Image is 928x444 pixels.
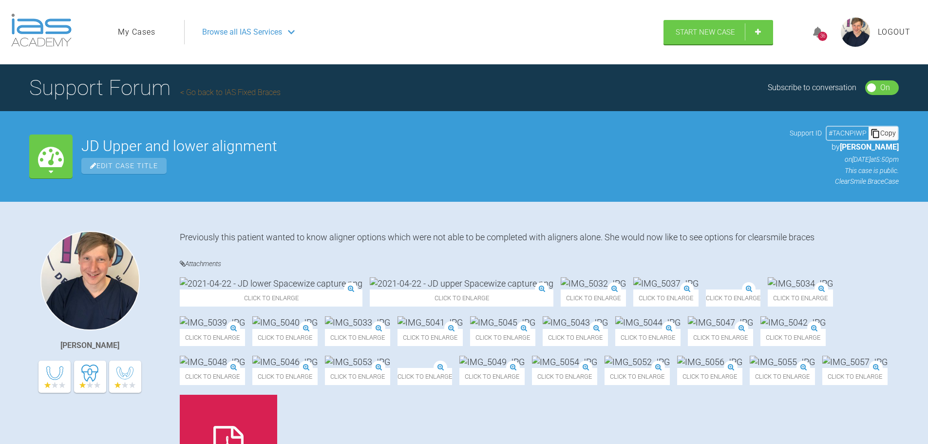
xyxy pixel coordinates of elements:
[398,368,452,385] span: Click to enlarge
[532,356,597,368] img: IMG_5054.JPG
[822,356,888,368] img: IMG_5057.JPG
[180,316,245,328] img: IMG_5039.JPG
[688,316,753,328] img: IMG_5047.JPG
[40,231,140,330] img: Jack Gardner
[878,26,910,39] a: Logout
[633,277,699,290] img: IMG_5037.JPG
[180,258,899,270] h4: Attachments
[880,81,890,94] div: On
[676,28,735,37] span: Start New Case
[663,20,773,44] a: Start New Case
[180,356,245,368] img: IMG_5048.JPG
[370,277,553,290] img: 2021-04-22 - JD upper Spacewize capture.png
[180,277,362,290] img: 2021-04-22 - JD lower Spacewize capture.png
[615,329,681,346] span: Click to enlarge
[459,356,525,368] img: IMG_5049.JPG
[252,368,318,385] span: Click to enlarge
[790,128,822,138] span: Support ID
[325,316,390,328] img: IMG_5033.JPG
[841,18,870,47] img: profile.png
[790,141,899,154] p: by
[561,277,626,290] img: IMG_5032.JPG
[81,139,781,154] h2: JD Upper and lower alignment
[543,329,608,346] span: Click to enlarge
[252,356,318,368] img: IMG_5046.JPG
[118,26,155,39] a: My Cases
[180,290,362,307] span: Click to enlarge
[750,368,815,385] span: Click to enlarge
[768,81,856,94] div: Subscribe to conversation
[370,290,553,307] span: Click to enlarge
[180,88,281,97] a: Go back to IAS Fixed Braces
[202,26,282,39] span: Browse all IAS Services
[325,368,390,385] span: Click to enlarge
[822,368,888,385] span: Click to enlarge
[180,329,245,346] span: Click to enlarge
[180,368,245,385] span: Click to enlarge
[470,329,535,346] span: Click to enlarge
[543,316,608,328] img: IMG_5043.JPG
[869,127,898,139] div: Copy
[561,290,626,307] span: Click to enlarge
[688,329,753,346] span: Click to enlarge
[768,277,833,290] img: IMG_5034.JPG
[398,316,463,328] img: IMG_5041.JPG
[398,329,463,346] span: Click to enlarge
[60,339,119,352] div: [PERSON_NAME]
[818,32,827,41] div: 36
[840,142,899,152] span: [PERSON_NAME]
[790,165,899,176] p: This case is public.
[605,368,670,385] span: Click to enlarge
[605,356,670,368] img: IMG_5052.JPG
[760,316,826,328] img: IMG_5042.JPG
[81,158,167,174] span: Edit Case Title
[827,128,869,138] div: # TACNPIWP
[29,71,281,105] h1: Support Forum
[768,290,833,307] span: Click to enlarge
[11,14,72,47] img: logo-light.3e3ef733.png
[325,329,390,346] span: Click to enlarge
[325,356,390,368] img: IMG_5053.JPG
[180,231,899,243] div: Previously this patient wanted to know aligner options which were not able to be completed with a...
[470,316,535,328] img: IMG_5045.JPG
[459,368,525,385] span: Click to enlarge
[532,368,597,385] span: Click to enlarge
[760,329,826,346] span: Click to enlarge
[790,176,899,187] p: ClearSmile Brace Case
[790,154,899,165] p: on [DATE] at 5:50pm
[706,290,760,307] span: Click to enlarge
[677,368,742,385] span: Click to enlarge
[252,329,318,346] span: Click to enlarge
[633,290,699,307] span: Click to enlarge
[252,316,318,328] img: IMG_5040.JPG
[615,316,681,328] img: IMG_5044.JPG
[750,356,815,368] img: IMG_5055.JPG
[677,356,742,368] img: IMG_5056.JPG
